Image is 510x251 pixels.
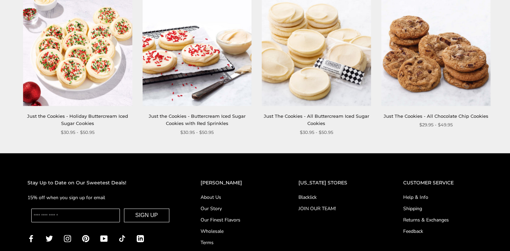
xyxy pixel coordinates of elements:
a: LinkedIn [137,234,144,242]
a: Wholesale [201,228,271,235]
h2: [US_STATE] STORES [298,179,376,187]
a: About Us [201,194,271,201]
a: Just The Cookies - All Chocolate Chip Cookies [384,113,488,119]
input: Enter your email [31,208,120,222]
a: Pinterest [82,234,89,242]
a: Help & Info [403,194,483,201]
a: Just the Cookies - Holiday Buttercream Iced Sugar Cookies [27,113,128,126]
a: JOIN OUR TEAM! [298,205,376,212]
span: $30.95 - $50.95 [300,129,333,136]
button: SIGN UP [124,208,169,222]
a: Feedback [403,228,483,235]
p: 15% off when you sign up for email [27,194,173,202]
span: $30.95 - $50.95 [180,129,214,136]
span: $29.95 - $49.95 [419,121,453,128]
a: Just The Cookies - All Buttercream Iced Sugar Cookies [264,113,369,126]
a: Our Story [201,205,271,212]
h2: Stay Up to Date on Our Sweetest Deals! [27,179,173,187]
span: $30.95 - $50.95 [61,129,94,136]
a: TikTok [118,234,126,242]
a: YouTube [100,234,107,242]
a: Just the Cookies - Buttercream Iced Sugar Cookies with Red Sprinkles [149,113,246,126]
a: Shipping [403,205,483,212]
iframe: Sign Up via Text for Offers [5,225,71,246]
a: Returns & Exchanges [403,216,483,224]
h2: CUSTOMER SERVICE [403,179,483,187]
a: Blacklick [298,194,376,201]
a: Terms [201,239,271,246]
a: Our Finest Flavors [201,216,271,224]
h2: [PERSON_NAME] [201,179,271,187]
